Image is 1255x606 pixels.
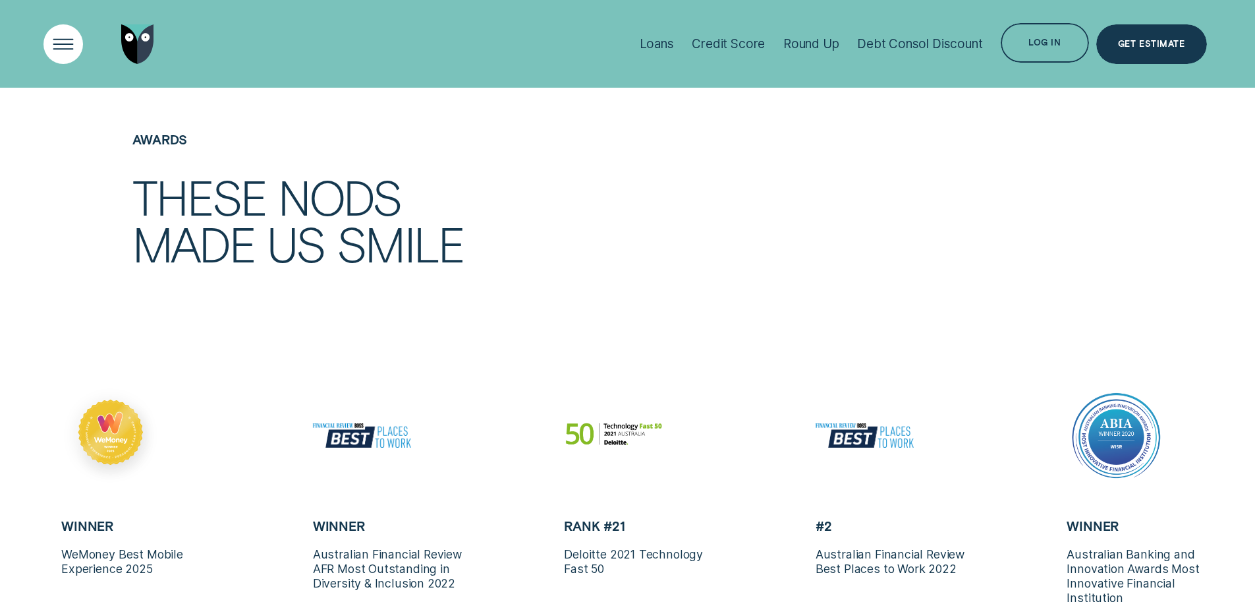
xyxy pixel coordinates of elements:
[313,518,471,533] h5: Winner
[564,547,722,576] p: Deloitte 2021 Technology Fast 50
[1067,386,1165,485] img: ABIA Winner 2020
[1096,24,1207,64] a: Get Estimate
[816,547,974,576] p: Australian Financial Review Best Places to Work 2022
[132,132,621,147] h4: Awards
[857,36,982,51] div: Debt Consol Discount
[43,24,83,64] button: Open Menu
[1001,23,1088,63] button: Log in
[1067,518,1225,533] h5: Winner
[61,518,219,533] h5: Winner
[816,518,974,533] h5: #2
[121,24,154,64] img: Wisr
[783,36,839,51] div: Round Up
[313,547,471,591] p: Australian Financial Review AFR Most Outstanding in Diversity & Inclusion 2022
[564,518,722,533] h5: Rank #21
[1067,547,1225,606] p: Australian Banking and Innovation Awards Most Innovative Financial Institution
[692,36,765,51] div: Credit Score
[132,173,621,267] h2: These nods made us smile
[61,547,219,576] p: WeMoney Best Mobile Experience 2025
[640,36,674,51] div: Loans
